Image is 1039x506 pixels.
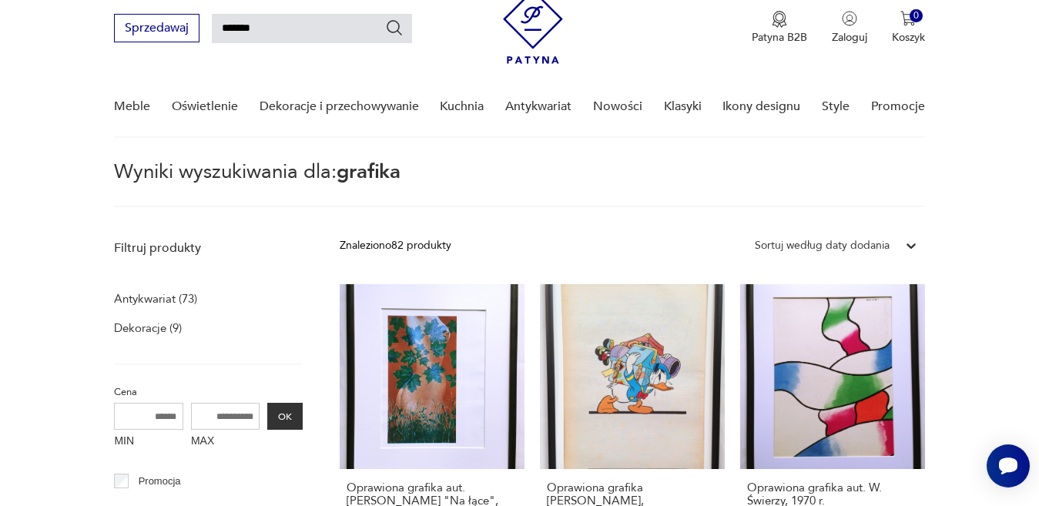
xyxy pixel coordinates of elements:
[822,77,850,136] a: Style
[900,11,916,26] img: Ikona koszyka
[892,11,925,45] button: 0Koszyk
[842,11,857,26] img: Ikonka użytkownika
[832,11,867,45] button: Zaloguj
[260,77,419,136] a: Dekoracje i przechowywanie
[664,77,702,136] a: Klasyki
[114,288,197,310] a: Antykwariat (73)
[892,30,925,45] p: Koszyk
[114,14,199,42] button: Sprzedawaj
[114,384,303,400] p: Cena
[755,237,890,254] div: Sortuj według daty dodania
[114,77,150,136] a: Meble
[987,444,1030,488] iframe: Smartsupp widget button
[752,11,807,45] button: Patyna B2B
[114,317,182,339] a: Dekoracje (9)
[340,237,451,254] div: Znaleziono 82 produkty
[114,240,303,256] p: Filtruj produkty
[832,30,867,45] p: Zaloguj
[114,24,199,35] a: Sprzedawaj
[337,158,401,186] span: grafika
[385,18,404,37] button: Szukaj
[772,11,787,28] img: Ikona medalu
[752,30,807,45] p: Patyna B2B
[191,430,260,454] label: MAX
[172,77,238,136] a: Oświetlenie
[440,77,484,136] a: Kuchnia
[752,11,807,45] a: Ikona medaluPatyna B2B
[267,403,303,430] button: OK
[871,77,925,136] a: Promocje
[910,9,923,22] div: 0
[722,77,800,136] a: Ikony designu
[593,77,642,136] a: Nowości
[114,430,183,454] label: MIN
[139,473,181,490] p: Promocja
[505,77,571,136] a: Antykwariat
[114,163,924,207] p: Wyniki wyszukiwania dla:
